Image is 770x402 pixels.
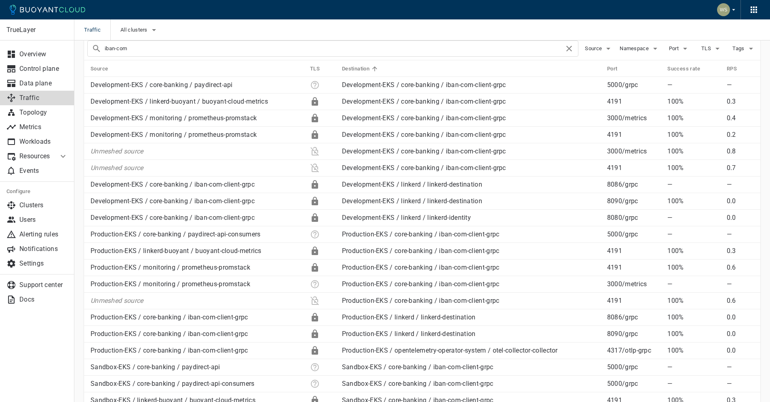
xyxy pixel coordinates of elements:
[342,363,494,371] a: Sandbox-EKS / core-banking / iban-com-client-grpc
[667,280,720,288] p: —
[607,164,661,172] p: 4191
[19,296,68,304] p: Docs
[91,280,250,288] a: Production-EKS / monitoring / prometheus-promstack
[607,66,618,72] h5: Port
[607,247,661,255] p: 4191
[342,280,500,288] a: Production-EKS / core-banking / iban-com-client-grpc
[667,131,720,139] p: 100%
[91,264,250,271] a: Production-EKS / monitoring / prometheus-promstack
[607,330,661,338] p: 8090 / grpc
[607,380,661,388] p: 5000 / grpc
[19,230,68,238] p: Alerting rules
[342,347,558,354] a: Production-EKS / opentelemetry-operator-system / otel-collector-collector
[91,197,255,205] a: Development-EKS / core-banking / iban-com-client-grpc
[310,230,320,239] div: Unknown
[19,216,68,224] p: Users
[727,147,754,155] p: 0.8
[667,43,692,55] button: Port
[6,26,68,34] p: TrueLayer
[19,94,68,102] p: Traffic
[667,197,720,205] p: 100%
[727,81,754,89] p: —
[342,313,476,321] a: Production-EKS / linkerd / linkerd-destination
[607,347,661,355] p: 4317 / otlp-grpc
[607,147,661,155] p: 3000 / metrics
[607,114,661,122] p: 3000 / metrics
[310,163,320,173] div: Plaintext
[667,114,720,122] p: 100%
[727,197,754,205] p: 0.0
[342,181,482,188] a: Development-EKS / linkerd / linkerd-destination
[701,45,713,52] span: TLS
[342,297,500,304] a: Production-EKS / core-banking / iban-com-client-grpc
[342,380,494,387] a: Sandbox-EKS / core-banking / iban-com-client-grpc
[19,259,68,268] p: Settings
[105,43,564,54] input: Search
[732,45,746,52] span: Tags
[607,230,661,238] p: 5000 / grpc
[669,45,680,52] span: Port
[727,347,754,355] p: 0.0
[342,164,506,172] a: Development-EKS / core-banking / iban-com-client-grpc
[667,164,720,172] p: 100%
[342,230,500,238] a: Production-EKS / core-banking / iban-com-client-grpc
[667,66,700,72] h5: Success rate
[727,313,754,321] p: 0.0
[19,50,68,58] p: Overview
[342,264,500,271] a: Production-EKS / core-banking / iban-com-client-grpc
[667,65,711,72] span: Success rate
[91,131,257,138] a: Development-EKS / monitoring / prometheus-promstack
[91,313,248,321] a: Production-EKS / core-banking / iban-com-client-grpc
[727,230,754,238] p: —
[91,147,304,155] p: Unmeshed source
[19,245,68,253] p: Notifications
[667,247,720,255] p: 100%
[91,98,268,105] a: Development-EKS / linkerd-buoyant / buoyant-cloud-metrics
[6,188,68,195] h5: Configure
[19,152,52,160] p: Resources
[342,197,482,205] a: Development-EKS / linkerd / linkerd-destination
[727,114,754,122] p: 0.4
[667,380,720,388] p: —
[727,181,754,189] p: —
[91,297,304,305] p: Unmeshed source
[607,280,661,288] p: 3000 / metrics
[667,147,720,155] p: 100%
[310,362,320,372] div: Unknown
[607,131,661,139] p: 4191
[91,214,255,221] a: Development-EKS / core-banking / iban-com-client-grpc
[342,114,506,122] a: Development-EKS / core-banking / iban-com-client-grpc
[727,164,754,172] p: 0.7
[310,66,320,72] h5: TLS
[19,201,68,209] p: Clusters
[727,98,754,106] p: 0.3
[667,363,720,371] p: —
[727,363,754,371] p: —
[91,65,118,72] span: Source
[731,43,757,55] button: Tags
[667,81,720,89] p: —
[19,79,68,87] p: Data plane
[667,330,720,338] p: 100%
[91,81,233,89] a: Development-EKS / core-banking / paydirect-api
[727,214,754,222] p: 0.0
[120,24,159,36] button: All clusters
[91,164,304,172] p: Unmeshed source
[667,347,720,355] p: 100%
[84,19,110,40] span: Traffic
[667,98,720,106] p: 100%
[727,264,754,272] p: 0.6
[607,264,661,272] p: 4191
[342,330,476,338] a: Production-EKS / linkerd / linkerd-destination
[667,181,720,189] p: —
[19,281,68,289] p: Support center
[717,3,730,16] img: Weichung Shaw
[310,80,320,90] div: Unknown
[585,45,603,52] span: Source
[310,65,330,72] span: TLS
[667,297,720,305] p: 100%
[91,181,255,188] a: Development-EKS / core-banking / iban-com-client-grpc
[342,131,506,138] a: Development-EKS / core-banking / iban-com-client-grpc
[607,98,661,106] p: 4191
[342,81,506,89] a: Development-EKS / core-banking / iban-com-client-grpc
